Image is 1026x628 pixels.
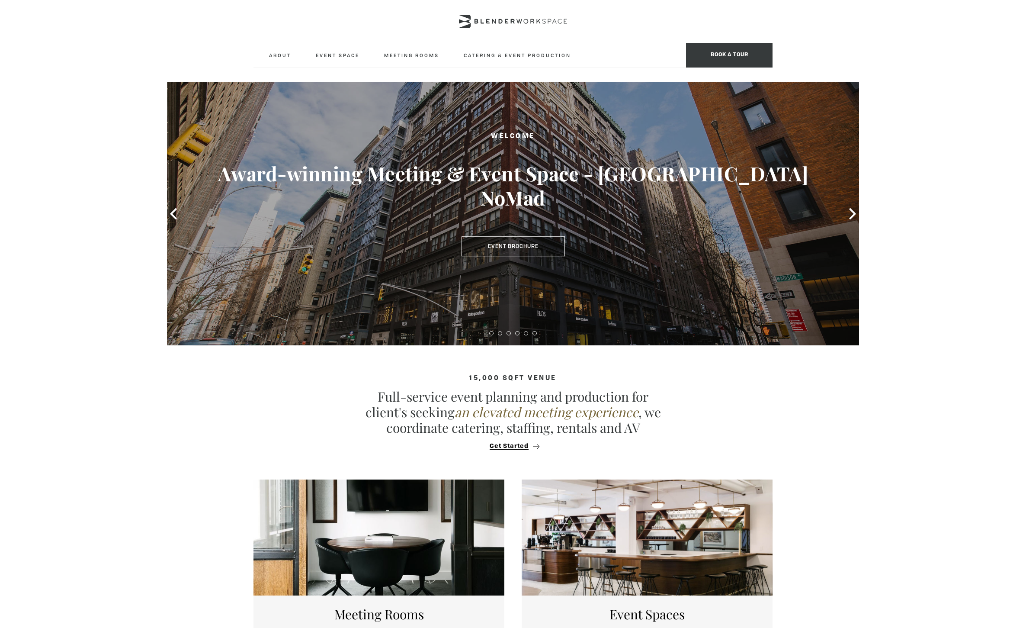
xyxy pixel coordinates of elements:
[535,606,760,622] h5: Event Spaces
[487,442,539,450] button: Get Started
[202,161,824,210] h3: Award-winning Meeting & Event Space - [GEOGRAPHIC_DATA] NoMad
[457,43,578,67] a: Catering & Event Production
[262,43,298,67] a: About
[253,375,773,382] h4: 15,000 sqft venue
[266,606,491,622] h5: Meeting Rooms
[362,389,664,435] p: Full-service event planning and production for client's seeking , we coordinate catering, staffin...
[202,131,824,142] h2: Welcome
[377,43,446,67] a: Meeting Rooms
[309,43,366,67] a: Event Space
[455,403,638,421] em: an elevated meeting experience
[462,236,565,256] a: Event Brochure
[686,43,773,68] span: Book a tour
[490,443,529,450] span: Get Started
